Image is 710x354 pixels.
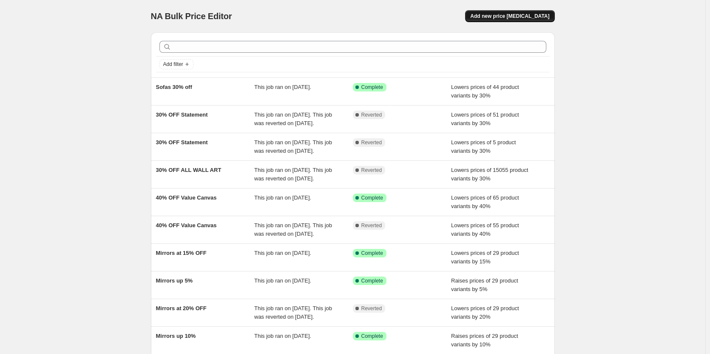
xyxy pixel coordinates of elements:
[361,305,382,312] span: Reverted
[254,194,311,201] span: This job ran on [DATE].
[156,305,207,311] span: Mirrors at 20% OFF
[470,13,549,20] span: Add new price [MEDICAL_DATA]
[451,84,519,99] span: Lowers prices of 44 product variants by 30%
[156,277,193,284] span: Mirrors up 5%
[361,333,383,340] span: Complete
[254,167,332,182] span: This job ran on [DATE]. This job was reverted on [DATE].
[451,222,519,237] span: Lowers prices of 55 product variants by 40%
[156,139,208,146] span: 30% OFF Statement
[163,61,183,68] span: Add filter
[151,11,232,21] span: NA Bulk Price Editor
[156,250,207,256] span: Mirrors at 15% OFF
[156,333,196,339] span: Mirrors up 10%
[451,250,519,265] span: Lowers prices of 29 product variants by 15%
[451,305,519,320] span: Lowers prices of 29 product variants by 20%
[361,111,382,118] span: Reverted
[361,250,383,257] span: Complete
[361,277,383,284] span: Complete
[254,222,332,237] span: This job ran on [DATE]. This job was reverted on [DATE].
[451,194,519,209] span: Lowers prices of 65 product variants by 40%
[451,167,528,182] span: Lowers prices of 15055 product variants by 30%
[156,84,192,90] span: Sofas 30% off
[451,333,518,348] span: Raises prices of 29 product variants by 10%
[361,84,383,91] span: Complete
[465,10,554,22] button: Add new price [MEDICAL_DATA]
[361,167,382,174] span: Reverted
[361,139,382,146] span: Reverted
[451,111,519,126] span: Lowers prices of 51 product variants by 30%
[451,277,518,292] span: Raises prices of 29 product variants by 5%
[254,277,311,284] span: This job ran on [DATE].
[156,111,208,118] span: 30% OFF Statement
[361,222,382,229] span: Reverted
[254,305,332,320] span: This job ran on [DATE]. This job was reverted on [DATE].
[156,194,217,201] span: 40% OFF Value Canvas
[254,333,311,339] span: This job ran on [DATE].
[254,250,311,256] span: This job ran on [DATE].
[254,111,332,126] span: This job ran on [DATE]. This job was reverted on [DATE].
[156,167,222,173] span: 30% OFF ALL WALL ART
[254,139,332,154] span: This job ran on [DATE]. This job was reverted on [DATE].
[254,84,311,90] span: This job ran on [DATE].
[361,194,383,201] span: Complete
[156,222,217,228] span: 40% OFF Value Canvas
[451,139,516,154] span: Lowers prices of 5 product variants by 30%
[159,59,193,69] button: Add filter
